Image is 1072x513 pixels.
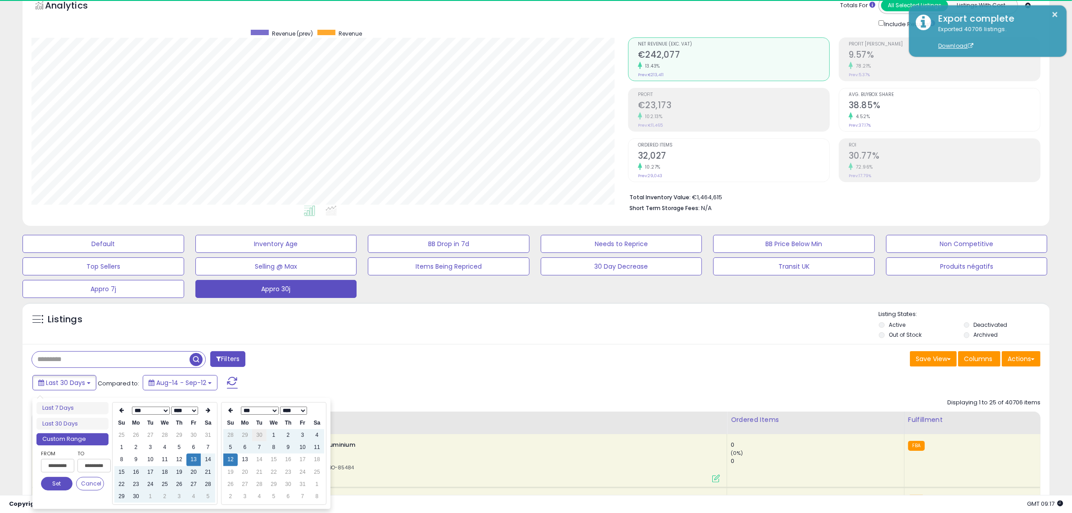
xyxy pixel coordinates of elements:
[156,378,206,387] span: Aug-14 - Sep-12
[158,417,172,429] th: We
[849,92,1040,97] span: Avg. Buybox Share
[32,375,96,390] button: Last 30 Days
[9,499,42,508] strong: Copyright
[849,173,871,179] small: Prev: 17.79%
[238,490,252,503] td: 3
[731,415,900,425] div: Ordered Items
[114,441,129,453] td: 1
[853,113,870,120] small: 4.52%
[910,351,957,366] button: Save View
[295,417,310,429] th: Fr
[281,429,295,441] td: 2
[886,235,1048,253] button: Non Competitive
[849,151,1040,163] h2: 30.77%
[129,466,143,478] td: 16
[186,429,201,441] td: 30
[114,429,129,441] td: 25
[158,453,172,466] td: 11
[201,441,215,453] td: 7
[889,331,922,339] label: Out of Stock
[267,490,281,503] td: 5
[238,478,252,490] td: 27
[23,280,184,298] button: Appro 7j
[143,466,158,478] td: 17
[938,42,973,50] a: Download
[246,415,723,425] div: Title
[267,478,281,490] td: 29
[849,50,1040,62] h2: 9.57%
[713,257,875,275] button: Transit UK
[252,478,267,490] td: 28
[701,204,712,212] span: N/A
[638,151,829,163] h2: 32,027
[731,449,743,457] small: (0%)
[853,164,873,170] small: 72.96%
[201,490,215,503] td: 5
[186,453,201,466] td: 13
[310,417,324,429] th: Sa
[252,466,267,478] td: 21
[368,235,529,253] button: BB Drop in 7d
[238,429,252,441] td: 29
[849,143,1040,148] span: ROI
[186,490,201,503] td: 4
[238,466,252,478] td: 20
[238,417,252,429] th: Mo
[1027,499,1063,508] span: 2025-10-13 09:17 GMT
[129,429,143,441] td: 26
[238,441,252,453] td: 6
[541,235,702,253] button: Needs to Reprice
[143,490,158,503] td: 1
[252,453,267,466] td: 14
[310,466,324,478] td: 25
[272,30,313,37] span: Revenue (prev)
[638,92,829,97] span: Profit
[129,478,143,490] td: 23
[310,478,324,490] td: 1
[114,466,129,478] td: 15
[129,453,143,466] td: 9
[629,191,1034,202] li: €1,464,615
[879,310,1049,319] p: Listing States:
[238,453,252,466] td: 13
[849,123,871,128] small: Prev: 37.17%
[210,351,245,367] button: Filters
[281,417,295,429] th: Th
[908,441,925,451] small: FBA
[629,204,700,212] b: Short Term Storage Fees:
[158,478,172,490] td: 25
[158,441,172,453] td: 4
[267,453,281,466] td: 15
[114,478,129,490] td: 22
[872,18,946,28] div: Include Returns
[172,417,186,429] th: Th
[143,375,217,390] button: Aug-14 - Sep-12
[172,478,186,490] td: 26
[974,331,998,339] label: Archived
[908,415,1036,425] div: Fulfillment
[252,441,267,453] td: 7
[281,441,295,453] td: 9
[143,429,158,441] td: 27
[201,466,215,478] td: 21
[932,12,1060,25] div: Export complete
[36,402,109,414] li: Last 7 Days
[36,418,109,430] li: Last 30 Days
[638,173,662,179] small: Prev: 29,043
[143,417,158,429] th: Tu
[958,351,1000,366] button: Columns
[886,257,1048,275] button: Produits négatifs
[77,449,104,458] label: To
[295,478,310,490] td: 31
[295,490,310,503] td: 7
[853,63,871,69] small: 78.21%
[339,30,362,37] span: Revenue
[731,441,904,449] div: 0
[143,453,158,466] td: 10
[172,490,186,503] td: 3
[195,235,357,253] button: Inventory Age
[48,313,82,326] h5: Listings
[114,453,129,466] td: 8
[295,429,310,441] td: 3
[186,478,201,490] td: 27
